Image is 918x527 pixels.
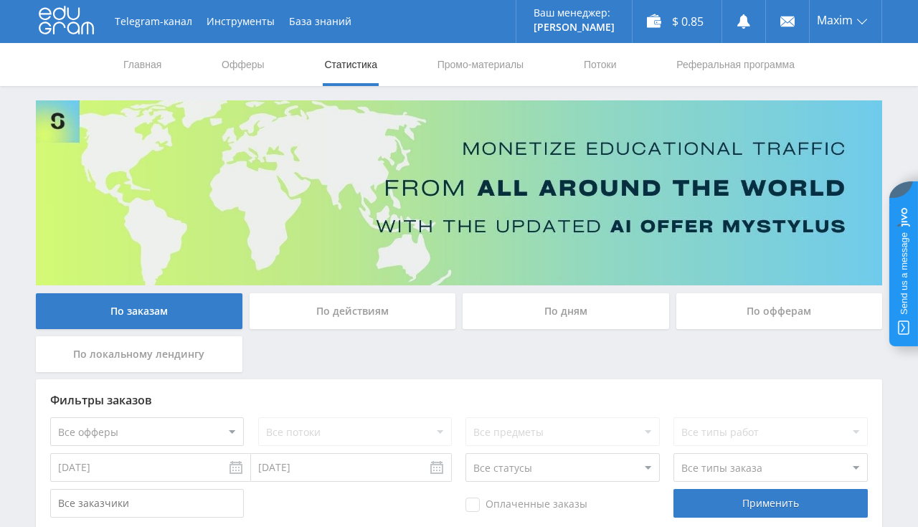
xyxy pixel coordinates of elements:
a: Потоки [582,43,618,86]
div: По действиям [250,293,456,329]
a: Статистика [323,43,379,86]
div: Применить [673,489,867,518]
img: Banner [36,100,882,285]
div: Фильтры заказов [50,394,868,407]
a: Главная [122,43,163,86]
span: Оплаченные заказы [465,498,587,512]
p: Ваш менеджер: [534,7,615,19]
a: Промо-материалы [436,43,525,86]
span: Maxim [817,14,853,26]
div: По офферам [676,293,883,329]
div: По дням [463,293,669,329]
a: Офферы [220,43,266,86]
div: По локальному лендингу [36,336,242,372]
a: Реферальная программа [675,43,796,86]
div: По заказам [36,293,242,329]
input: Все заказчики [50,489,244,518]
p: [PERSON_NAME] [534,22,615,33]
